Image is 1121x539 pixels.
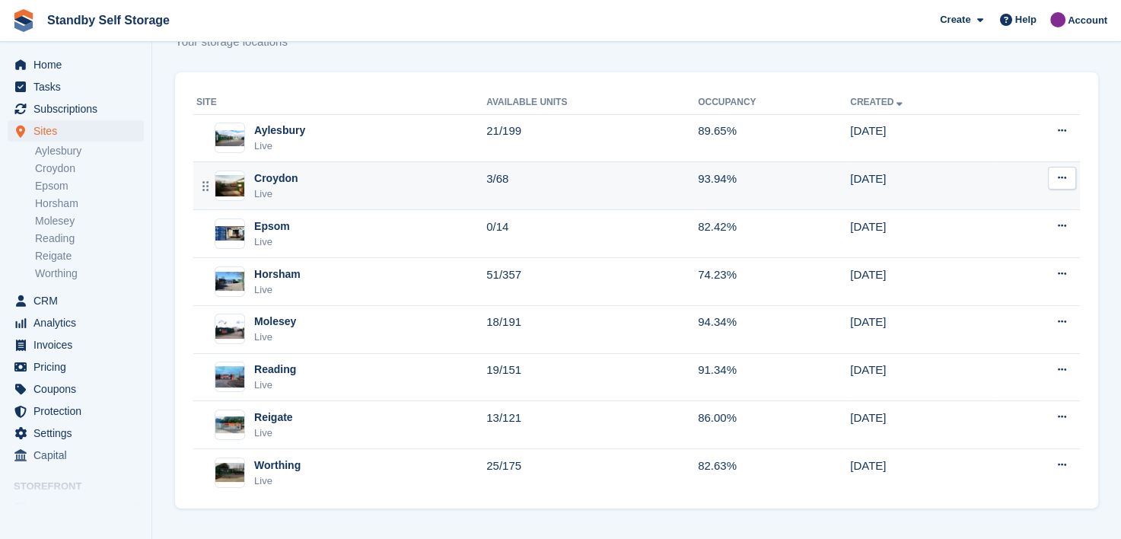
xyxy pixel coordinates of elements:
[12,9,35,32] img: stora-icon-8386f47178a22dfd0bd8f6a31ec36ba5ce8667c1dd55bd0f319d3a0aa187defe.svg
[850,210,995,258] td: [DATE]
[35,179,144,193] a: Epsom
[698,210,850,258] td: 82.42%
[35,249,144,263] a: Reigate
[35,214,144,228] a: Molesey
[486,449,698,496] td: 25/175
[254,218,290,234] div: Epsom
[33,498,125,519] span: Booking Portal
[254,426,293,441] div: Live
[698,114,850,162] td: 89.65%
[486,401,698,449] td: 13/121
[33,120,125,142] span: Sites
[486,114,698,162] td: 21/199
[850,305,995,353] td: [DATE]
[215,272,244,292] img: Image of Horsham site
[8,423,144,444] a: menu
[35,231,144,246] a: Reading
[254,410,293,426] div: Reigate
[698,258,850,306] td: 74.23%
[486,162,698,210] td: 3/68
[33,423,125,444] span: Settings
[33,356,125,378] span: Pricing
[193,91,486,115] th: Site
[850,97,906,107] a: Created
[254,330,296,345] div: Live
[698,449,850,496] td: 82.63%
[254,362,296,378] div: Reading
[14,479,151,494] span: Storefront
[486,353,698,401] td: 19/151
[486,258,698,306] td: 51/357
[35,196,144,211] a: Horsham
[35,144,144,158] a: Aylesbury
[1068,13,1107,28] span: Account
[254,474,301,489] div: Live
[850,353,995,401] td: [DATE]
[8,98,144,120] a: menu
[126,499,144,518] a: Preview store
[8,445,144,466] a: menu
[1015,12,1037,27] span: Help
[8,400,144,422] a: menu
[486,210,698,258] td: 0/14
[8,312,144,333] a: menu
[254,171,298,187] div: Croydon
[33,54,125,75] span: Home
[8,378,144,400] a: menu
[8,120,144,142] a: menu
[215,320,244,339] img: Image of Molesey site
[850,162,995,210] td: [DATE]
[215,366,244,388] img: Image of Reading site
[254,282,301,298] div: Live
[254,458,301,474] div: Worthing
[850,449,995,496] td: [DATE]
[33,76,125,97] span: Tasks
[215,175,244,197] img: Image of Croydon site
[698,305,850,353] td: 94.34%
[1050,12,1065,27] img: Sue Ford
[175,33,288,51] p: Your storage locations
[850,401,995,449] td: [DATE]
[33,334,125,356] span: Invoices
[8,290,144,311] a: menu
[33,445,125,466] span: Capital
[215,130,244,146] img: Image of Aylesbury site
[35,266,144,281] a: Worthing
[33,378,125,400] span: Coupons
[254,139,305,154] div: Live
[254,378,296,393] div: Live
[698,401,850,449] td: 86.00%
[698,91,850,115] th: Occupancy
[215,463,244,482] img: Image of Worthing site
[254,314,296,330] div: Molesey
[8,54,144,75] a: menu
[215,416,244,433] img: Image of Reigate site
[850,258,995,306] td: [DATE]
[850,114,995,162] td: [DATE]
[35,161,144,176] a: Croydon
[33,290,125,311] span: CRM
[698,353,850,401] td: 91.34%
[698,162,850,210] td: 93.94%
[33,312,125,333] span: Analytics
[486,305,698,353] td: 18/191
[254,234,290,250] div: Live
[486,91,698,115] th: Available Units
[8,76,144,97] a: menu
[41,8,176,33] a: Standby Self Storage
[940,12,970,27] span: Create
[8,334,144,356] a: menu
[33,98,125,120] span: Subscriptions
[254,266,301,282] div: Horsham
[8,498,144,519] a: menu
[215,226,244,241] img: Image of Epsom site
[254,123,305,139] div: Aylesbury
[8,356,144,378] a: menu
[254,187,298,202] div: Live
[33,400,125,422] span: Protection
